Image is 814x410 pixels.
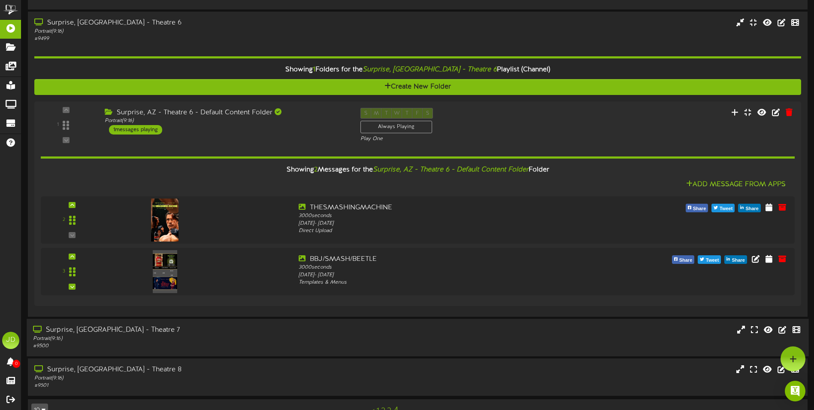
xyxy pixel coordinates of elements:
div: Open Intercom Messenger [785,381,805,401]
span: Tweet [704,256,720,265]
i: Surprise, [GEOGRAPHIC_DATA] - Theatre 6 [363,66,497,73]
div: THESMASHINGMACHINE [299,203,600,213]
div: Templates & Menus [299,279,600,286]
span: Share [678,256,694,265]
button: Share [672,255,695,264]
button: Tweet [711,204,735,212]
button: Share [738,204,761,212]
div: Always Playing [360,121,432,133]
span: 1 [313,66,315,73]
span: Share [744,204,760,214]
div: Portrait ( 9:16 ) [105,117,348,125]
div: Portrait ( 9:16 ) [33,335,346,342]
button: Tweet [698,255,721,264]
button: Share [724,255,747,264]
span: Tweet [718,204,734,214]
div: JD [2,332,19,349]
span: 2 [314,166,318,174]
div: # 9501 [34,382,346,389]
div: # 9500 [33,343,346,350]
div: Surprise, [GEOGRAPHIC_DATA] - Theatre 7 [33,325,346,335]
div: Showing Folders for the Playlist (Channel) [28,61,808,79]
div: [DATE] - [DATE] [299,220,600,227]
div: Surprise, [GEOGRAPHIC_DATA] - Theatre 6 [34,18,346,28]
button: Create New Folder [34,79,801,95]
span: Share [730,256,747,265]
div: Portrait ( 9:16 ) [34,28,346,35]
div: BBJ/SMASH/BEETLE [299,254,600,264]
div: Surprise, AZ - Theatre 6 - Default Content Folder [105,108,348,118]
div: # 9499 [34,35,346,43]
div: 3000 seconds [299,264,600,271]
div: 1 messages playing [109,125,162,135]
div: [DATE] - [DATE] [299,272,600,279]
img: d428f68b-0fae-4580-bbdd-9a1a84679857.png [153,250,177,293]
button: Share [686,204,708,212]
div: Play One [360,135,539,143]
div: 3000 seconds [299,212,600,220]
img: 87959897-f615-4ad3-9776-528b309eb4aa.jpg [151,199,179,242]
button: Add Message From Apps [684,179,788,190]
span: 0 [12,360,20,368]
div: Showing Messages for the Folder [34,161,801,179]
span: Share [691,204,708,214]
div: Direct Upload [299,227,600,235]
div: Surprise, [GEOGRAPHIC_DATA] - Theatre 8 [34,365,346,375]
div: Portrait ( 9:16 ) [34,375,346,382]
i: Surprise, AZ - Theatre 6 - Default Content Folder [373,166,529,174]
